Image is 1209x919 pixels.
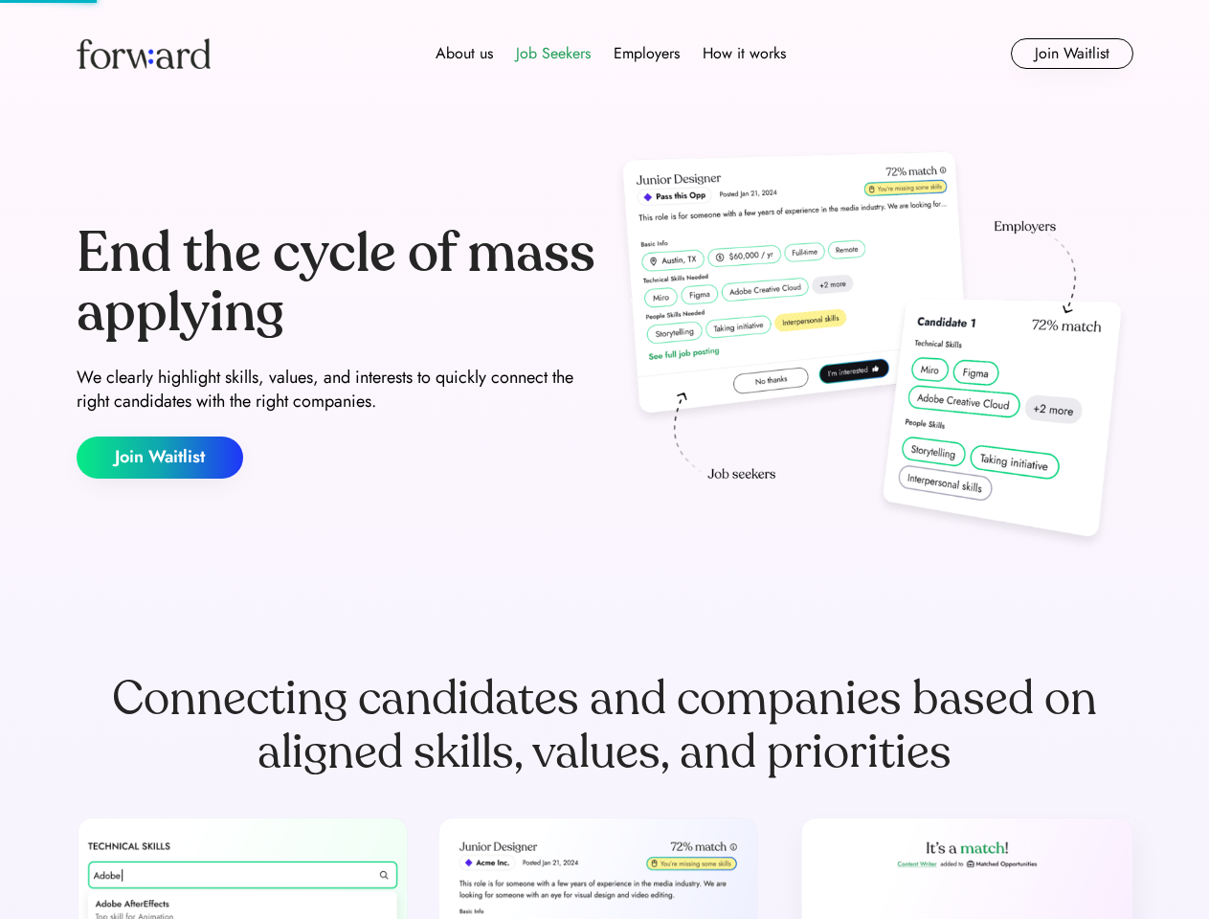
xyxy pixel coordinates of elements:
[436,42,493,65] div: About us
[516,42,591,65] div: Job Seekers
[77,437,243,479] button: Join Waitlist
[613,146,1133,557] img: hero-image.png
[77,38,211,69] img: Forward logo
[1011,38,1133,69] button: Join Waitlist
[77,672,1133,779] div: Connecting candidates and companies based on aligned skills, values, and priorities
[77,224,597,342] div: End the cycle of mass applying
[614,42,680,65] div: Employers
[77,366,597,414] div: We clearly highlight skills, values, and interests to quickly connect the right candidates with t...
[703,42,786,65] div: How it works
